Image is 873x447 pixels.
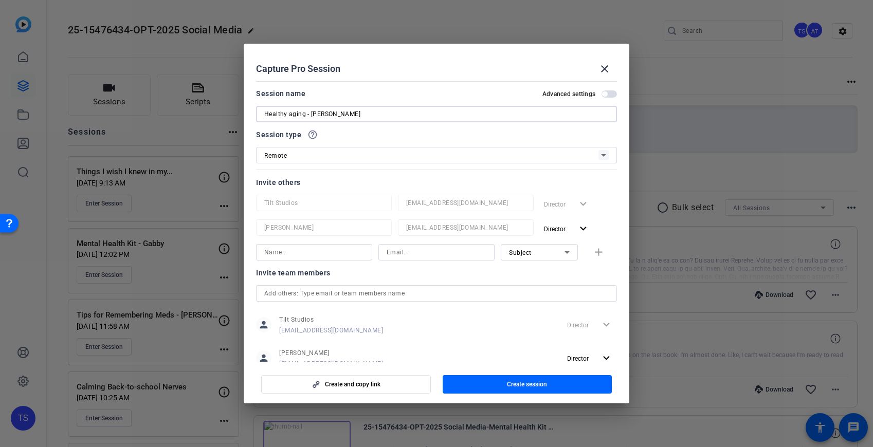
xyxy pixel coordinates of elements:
span: [PERSON_NAME] [279,349,383,357]
input: Email... [387,246,486,258]
input: Email... [406,197,525,209]
input: Enter Session Name [264,108,609,120]
span: Tilt Studios [279,315,383,324]
mat-icon: person [256,317,271,332]
input: Name... [264,221,384,234]
h2: Advanced settings [542,90,595,98]
span: Director [567,355,589,362]
span: Session type [256,128,301,141]
span: Create session [507,380,547,388]
mat-icon: expand_more [600,352,613,365]
div: Invite others [256,176,617,189]
div: Invite team members [256,267,617,279]
input: Name... [264,246,364,258]
mat-icon: close [598,63,611,75]
button: Create session [443,375,612,394]
span: [EMAIL_ADDRESS][DOMAIN_NAME] [279,326,383,334]
mat-icon: help_outline [307,129,318,140]
mat-icon: expand_more [577,222,590,235]
input: Add others: Type email or team members name [264,287,609,300]
input: Email... [406,221,525,234]
div: Session name [256,87,305,100]
span: Director [544,226,566,233]
button: Director [563,349,617,367]
div: Capture Pro Session [256,57,617,81]
span: [EMAIL_ADDRESS][DOMAIN_NAME] [279,360,383,368]
input: Name... [264,197,384,209]
button: Create and copy link [261,375,431,394]
mat-icon: person [256,350,271,366]
span: Remote [264,152,287,159]
span: Create and copy link [325,380,380,388]
span: Subject [509,249,532,256]
button: Director [540,219,594,238]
